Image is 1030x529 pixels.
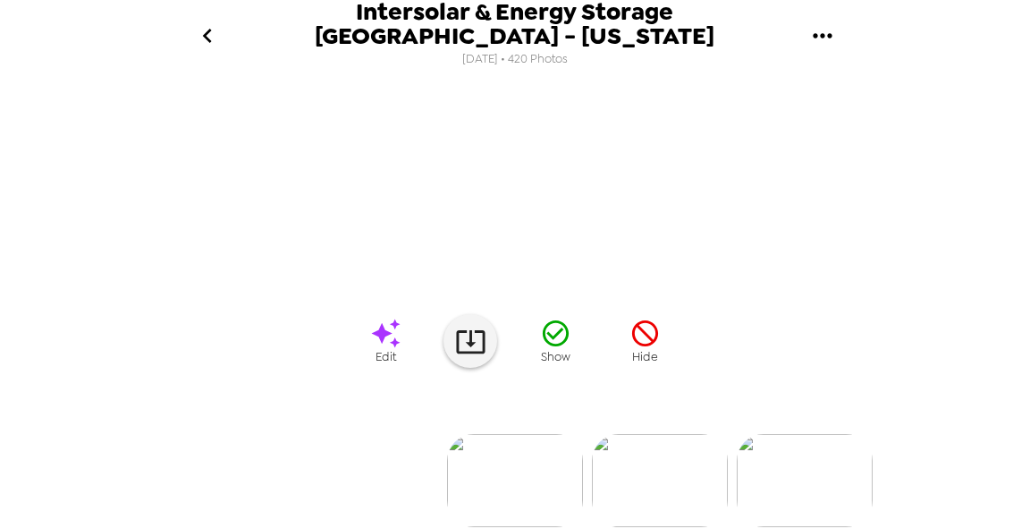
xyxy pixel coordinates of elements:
[179,7,236,65] button: go back
[632,349,658,364] span: Hide
[376,349,396,364] span: Edit
[737,434,873,527] img: gallery
[541,349,570,364] span: Show
[511,308,600,375] button: Show
[462,47,568,72] span: [DATE] • 420 Photos
[447,434,583,527] img: gallery
[793,7,851,65] button: gallery menu
[592,434,728,527] img: gallery
[341,308,430,375] a: Edit
[600,308,689,375] button: Hide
